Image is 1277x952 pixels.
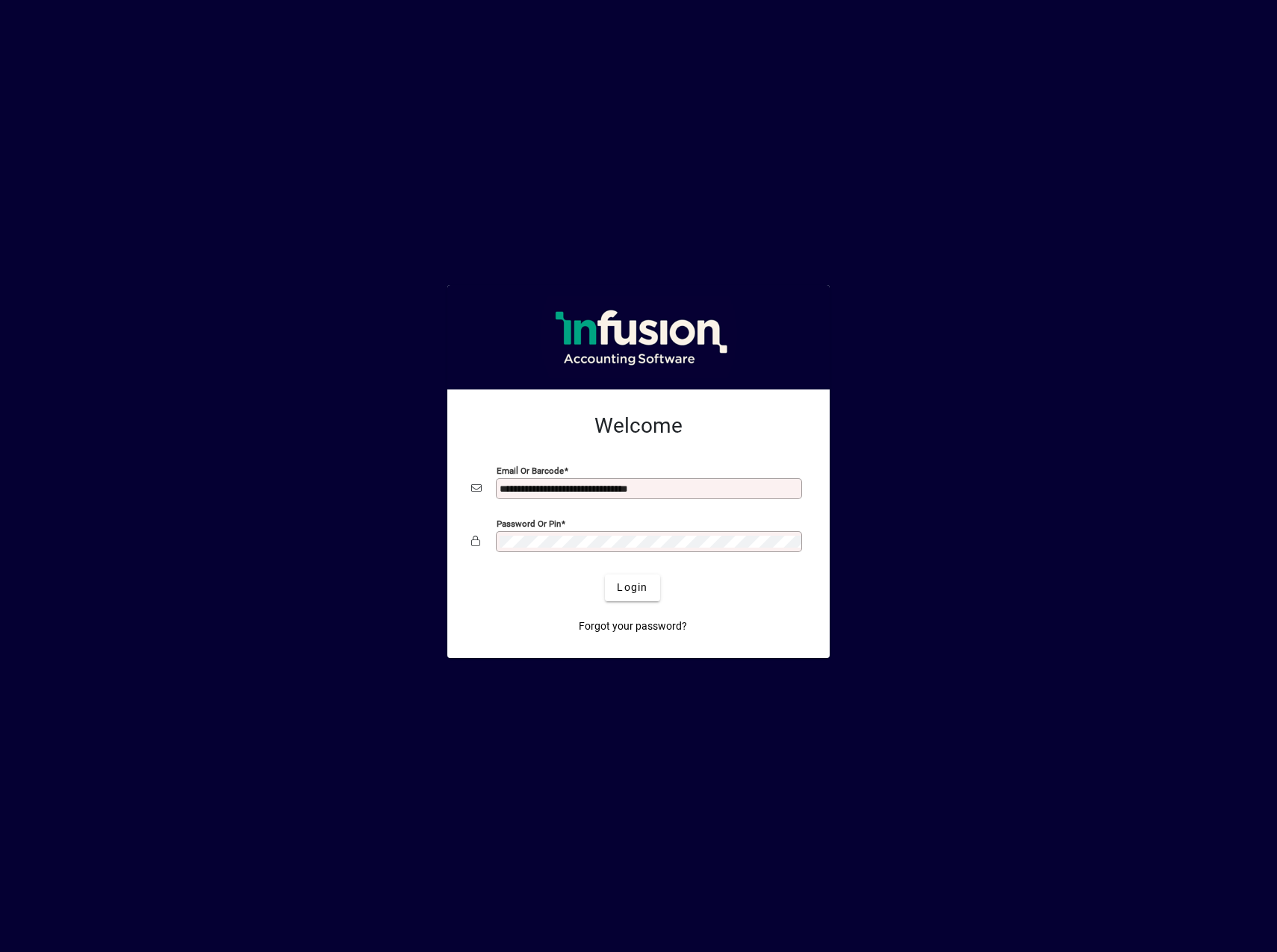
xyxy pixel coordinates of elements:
[579,619,687,634] span: Forgot your password?
[497,518,561,528] mat-label: Password or Pin
[497,465,564,475] mat-label: Email or Barcode
[573,613,693,640] a: Forgot your password?
[617,580,647,595] span: Login
[605,574,659,601] button: Login
[471,413,806,439] h2: Welcome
